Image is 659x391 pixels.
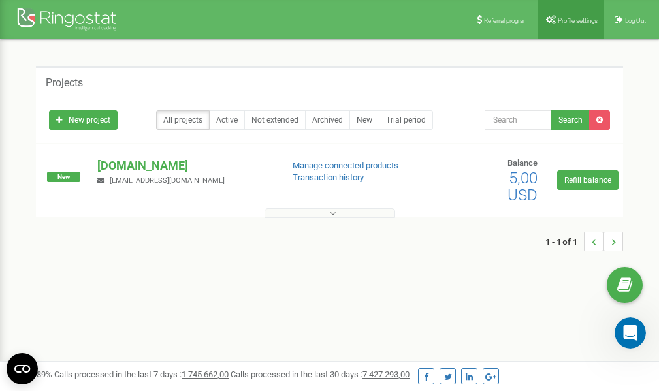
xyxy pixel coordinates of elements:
a: New project [49,110,118,130]
button: Open CMP widget [7,353,38,384]
span: Referral program [484,17,529,24]
iframe: Intercom live chat [615,317,646,349]
span: Calls processed in the last 30 days : [231,369,410,379]
span: New [47,172,80,182]
p: [DOMAIN_NAME] [97,157,271,174]
a: Archived [305,110,350,130]
span: Calls processed in the last 7 days : [54,369,229,379]
u: 1 745 662,00 [182,369,229,379]
a: Active [209,110,245,130]
a: Trial period [379,110,433,130]
span: Log Out [625,17,646,24]
a: Not extended [244,110,306,130]
a: All projects [156,110,210,130]
a: New [349,110,379,130]
nav: ... [545,219,623,264]
h5: Projects [46,77,83,89]
a: Manage connected products [293,161,398,170]
input: Search [485,110,552,130]
button: Search [551,110,590,130]
span: [EMAIL_ADDRESS][DOMAIN_NAME] [110,176,225,185]
span: Profile settings [558,17,598,24]
a: Transaction history [293,172,364,182]
span: Balance [507,158,538,168]
span: 1 - 1 of 1 [545,232,584,251]
a: Refill balance [557,170,619,190]
span: 5,00 USD [507,169,538,204]
u: 7 427 293,00 [362,369,410,379]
